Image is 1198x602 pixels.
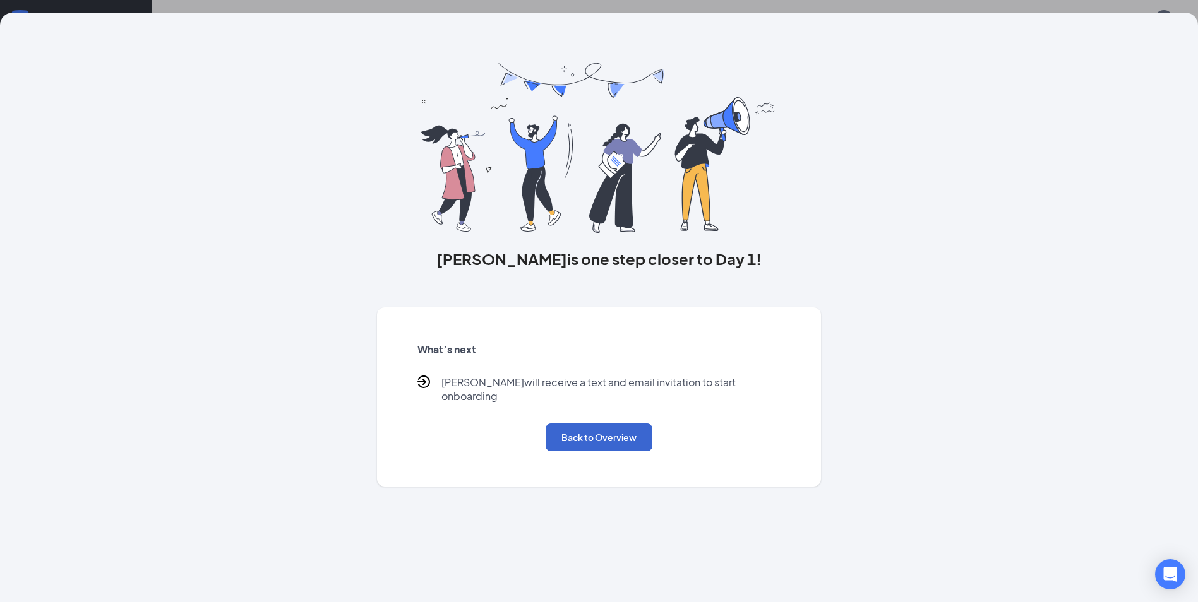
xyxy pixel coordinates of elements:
[546,423,652,451] button: Back to Overview
[421,63,777,233] img: you are all set
[1155,559,1185,589] div: Open Intercom Messenger
[377,248,822,269] h3: [PERSON_NAME] is one step closer to Day 1!
[417,343,781,357] h5: What’s next
[441,375,781,403] p: [PERSON_NAME] will receive a text and email invitation to start onboarding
